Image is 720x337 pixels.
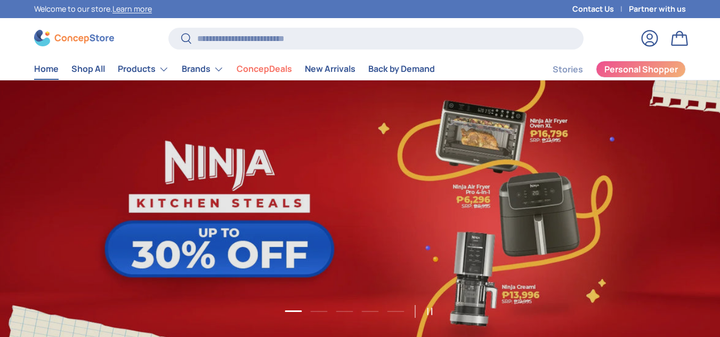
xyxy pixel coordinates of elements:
[175,59,230,80] summary: Brands
[368,59,435,79] a: Back by Demand
[71,59,105,79] a: Shop All
[596,61,686,78] a: Personal Shopper
[34,59,59,79] a: Home
[305,59,355,79] a: New Arrivals
[182,59,224,80] a: Brands
[572,3,629,15] a: Contact Us
[237,59,292,79] a: ConcepDeals
[553,59,583,80] a: Stories
[629,3,686,15] a: Partner with us
[112,4,152,14] a: Learn more
[111,59,175,80] summary: Products
[34,30,114,46] img: ConcepStore
[118,59,169,80] a: Products
[527,59,686,80] nav: Secondary
[34,59,435,80] nav: Primary
[604,65,678,73] span: Personal Shopper
[34,3,152,15] p: Welcome to our store.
